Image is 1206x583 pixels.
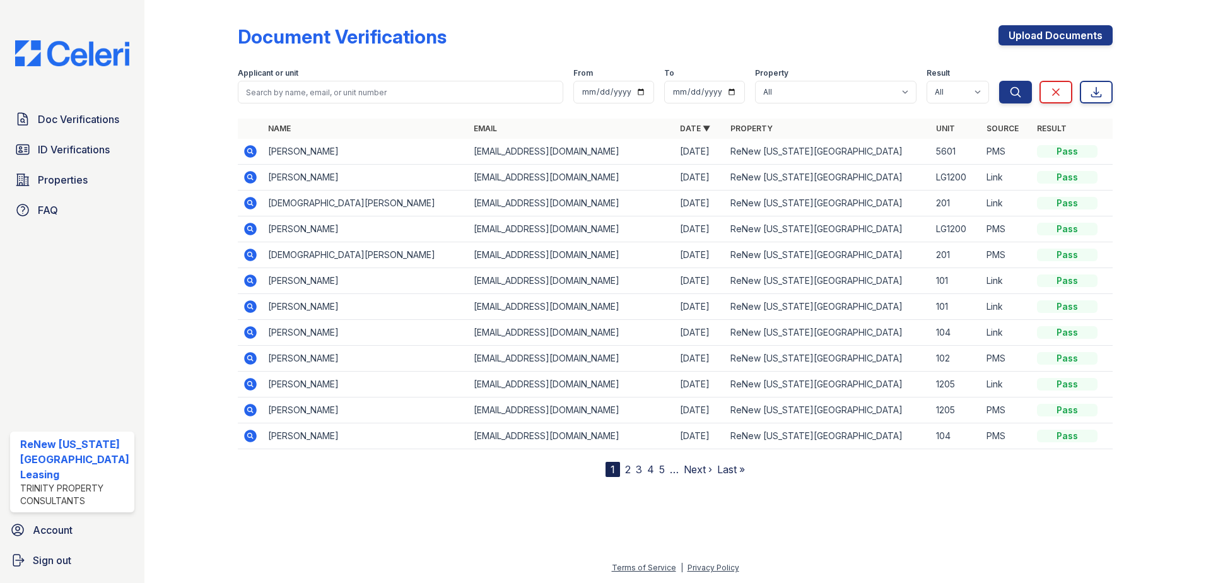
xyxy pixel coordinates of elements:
[675,216,725,242] td: [DATE]
[38,142,110,157] span: ID Verifications
[263,242,469,268] td: [DEMOGRAPHIC_DATA][PERSON_NAME]
[981,139,1032,165] td: PMS
[927,68,950,78] label: Result
[263,268,469,294] td: [PERSON_NAME]
[725,294,932,320] td: ReNew [US_STATE][GEOGRAPHIC_DATA]
[675,372,725,397] td: [DATE]
[725,165,932,191] td: ReNew [US_STATE][GEOGRAPHIC_DATA]
[725,397,932,423] td: ReNew [US_STATE][GEOGRAPHIC_DATA]
[670,462,679,477] span: …
[268,124,291,133] a: Name
[675,191,725,216] td: [DATE]
[981,242,1032,268] td: PMS
[1037,326,1098,339] div: Pass
[675,165,725,191] td: [DATE]
[33,522,73,538] span: Account
[936,124,955,133] a: Unit
[680,124,710,133] a: Date ▼
[1037,223,1098,235] div: Pass
[981,423,1032,449] td: PMS
[263,397,469,423] td: [PERSON_NAME]
[725,216,932,242] td: ReNew [US_STATE][GEOGRAPHIC_DATA]
[469,139,675,165] td: [EMAIL_ADDRESS][DOMAIN_NAME]
[717,463,745,476] a: Last »
[684,463,712,476] a: Next ›
[931,372,981,397] td: 1205
[931,346,981,372] td: 102
[1037,197,1098,209] div: Pass
[725,191,932,216] td: ReNew [US_STATE][GEOGRAPHIC_DATA]
[675,242,725,268] td: [DATE]
[1037,430,1098,442] div: Pass
[469,268,675,294] td: [EMAIL_ADDRESS][DOMAIN_NAME]
[20,437,129,482] div: ReNew [US_STATE][GEOGRAPHIC_DATA] Leasing
[238,68,298,78] label: Applicant or unit
[931,165,981,191] td: LG1200
[38,203,58,218] span: FAQ
[730,124,773,133] a: Property
[931,191,981,216] td: 201
[474,124,497,133] a: Email
[931,294,981,320] td: 101
[1037,124,1067,133] a: Result
[238,25,447,48] div: Document Verifications
[612,563,676,572] a: Terms of Service
[10,107,134,132] a: Doc Verifications
[5,517,139,543] a: Account
[981,397,1032,423] td: PMS
[931,268,981,294] td: 101
[1037,404,1098,416] div: Pass
[263,165,469,191] td: [PERSON_NAME]
[469,320,675,346] td: [EMAIL_ADDRESS][DOMAIN_NAME]
[755,68,788,78] label: Property
[1037,378,1098,391] div: Pass
[1037,300,1098,313] div: Pass
[931,423,981,449] td: 104
[981,216,1032,242] td: PMS
[725,423,932,449] td: ReNew [US_STATE][GEOGRAPHIC_DATA]
[10,167,134,192] a: Properties
[675,320,725,346] td: [DATE]
[606,462,620,477] div: 1
[931,242,981,268] td: 201
[38,172,88,187] span: Properties
[675,294,725,320] td: [DATE]
[981,165,1032,191] td: Link
[981,372,1032,397] td: Link
[998,25,1113,45] a: Upload Documents
[725,372,932,397] td: ReNew [US_STATE][GEOGRAPHIC_DATA]
[469,191,675,216] td: [EMAIL_ADDRESS][DOMAIN_NAME]
[10,137,134,162] a: ID Verifications
[981,268,1032,294] td: Link
[1037,274,1098,287] div: Pass
[263,423,469,449] td: [PERSON_NAME]
[263,320,469,346] td: [PERSON_NAME]
[675,397,725,423] td: [DATE]
[263,372,469,397] td: [PERSON_NAME]
[38,112,119,127] span: Doc Verifications
[10,197,134,223] a: FAQ
[675,268,725,294] td: [DATE]
[931,320,981,346] td: 104
[263,216,469,242] td: [PERSON_NAME]
[725,242,932,268] td: ReNew [US_STATE][GEOGRAPHIC_DATA]
[725,346,932,372] td: ReNew [US_STATE][GEOGRAPHIC_DATA]
[625,463,631,476] a: 2
[688,563,739,572] a: Privacy Policy
[725,320,932,346] td: ReNew [US_STATE][GEOGRAPHIC_DATA]
[469,165,675,191] td: [EMAIL_ADDRESS][DOMAIN_NAME]
[469,216,675,242] td: [EMAIL_ADDRESS][DOMAIN_NAME]
[5,548,139,573] a: Sign out
[573,68,593,78] label: From
[981,294,1032,320] td: Link
[981,346,1032,372] td: PMS
[1037,171,1098,184] div: Pass
[20,482,129,507] div: Trinity Property Consultants
[5,40,139,66] img: CE_Logo_Blue-a8612792a0a2168367f1c8372b55b34899dd931a85d93a1a3d3e32e68fde9ad4.png
[1037,145,1098,158] div: Pass
[1037,352,1098,365] div: Pass
[636,463,642,476] a: 3
[931,216,981,242] td: LG1200
[469,423,675,449] td: [EMAIL_ADDRESS][DOMAIN_NAME]
[675,346,725,372] td: [DATE]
